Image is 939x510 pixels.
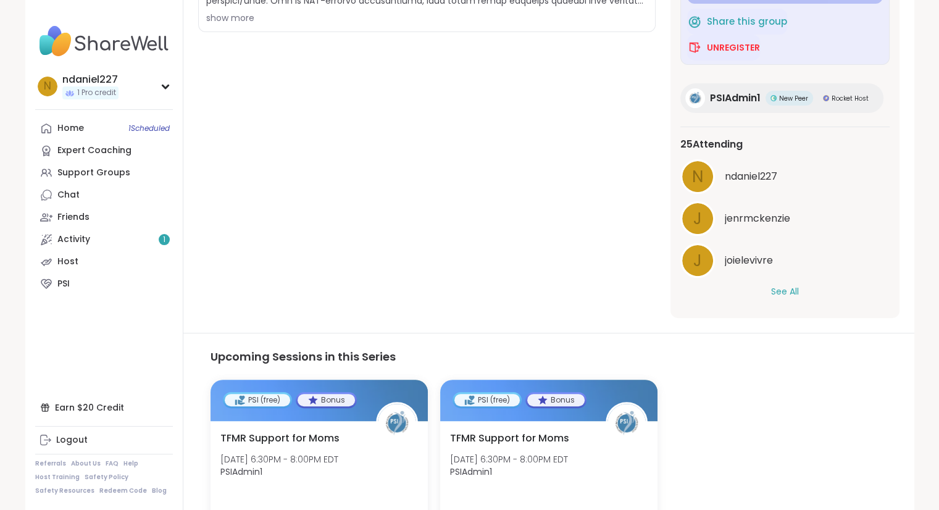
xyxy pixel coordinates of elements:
[106,459,119,468] a: FAQ
[35,206,173,228] a: Friends
[693,249,702,273] span: j
[680,243,890,278] a: jjoielevivre
[450,453,568,466] span: [DATE] 6:30PM - 8:00PM EDT
[687,9,787,35] button: Share this group
[56,434,88,446] div: Logout
[725,169,777,184] span: ndaniel227
[44,78,51,94] span: n
[35,473,80,482] a: Host Training
[710,91,761,106] span: PSIAdmin1
[211,348,887,365] h3: Upcoming Sessions in this Series
[687,35,760,61] button: Unregister
[206,12,648,24] div: show more
[298,394,355,406] div: Bonus
[57,144,131,157] div: Expert Coaching
[35,487,94,495] a: Safety Resources
[35,140,173,162] a: Expert Coaching
[220,466,262,478] b: PSIAdmin1
[680,83,883,113] a: PSIAdmin1PSIAdmin1New PeerNew PeerRocket HostRocket Host
[220,431,340,446] span: TFMR Support for Moms
[35,117,173,140] a: Home1Scheduled
[832,94,869,103] span: Rocket Host
[607,404,646,442] img: PSIAdmin1
[454,394,520,406] div: PSI (free)
[687,14,702,29] img: ShareWell Logomark
[35,228,173,251] a: Activity1
[771,285,799,298] button: See All
[225,394,290,406] div: PSI (free)
[725,211,790,226] span: jenrmckenzie
[123,459,138,468] a: Help
[220,453,338,466] span: [DATE] 6:30PM - 8:00PM EDT
[57,167,130,179] div: Support Groups
[779,94,808,103] span: New Peer
[770,95,777,101] img: New Peer
[687,40,702,55] img: ShareWell Logomark
[527,394,585,406] div: Bonus
[35,429,173,451] a: Logout
[823,95,829,101] img: Rocket Host
[57,233,90,246] div: Activity
[57,256,78,268] div: Host
[128,123,170,133] span: 1 Scheduled
[99,487,147,495] a: Redeem Code
[680,159,890,194] a: nndaniel227
[693,207,702,231] span: j
[57,278,70,290] div: PSI
[378,404,416,442] img: PSIAdmin1
[35,184,173,206] a: Chat
[35,162,173,184] a: Support Groups
[85,473,128,482] a: Safety Policy
[35,459,66,468] a: Referrals
[450,466,492,478] b: PSIAdmin1
[77,88,116,98] span: 1 Pro credit
[152,487,167,495] a: Blog
[35,251,173,273] a: Host
[680,201,890,236] a: jjenrmckenzie
[35,273,173,295] a: PSI
[57,189,80,201] div: Chat
[707,41,760,54] span: Unregister
[35,20,173,63] img: ShareWell Nav Logo
[692,165,703,189] span: n
[685,88,705,108] img: PSIAdmin1
[35,396,173,419] div: Earn $20 Credit
[71,459,101,468] a: About Us
[57,211,90,224] div: Friends
[57,122,84,135] div: Home
[725,253,773,268] span: joielevivre
[163,235,165,245] span: 1
[707,15,787,29] span: Share this group
[450,431,569,446] span: TFMR Support for Moms
[680,137,743,152] span: 25 Attending
[62,73,119,86] div: ndaniel227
